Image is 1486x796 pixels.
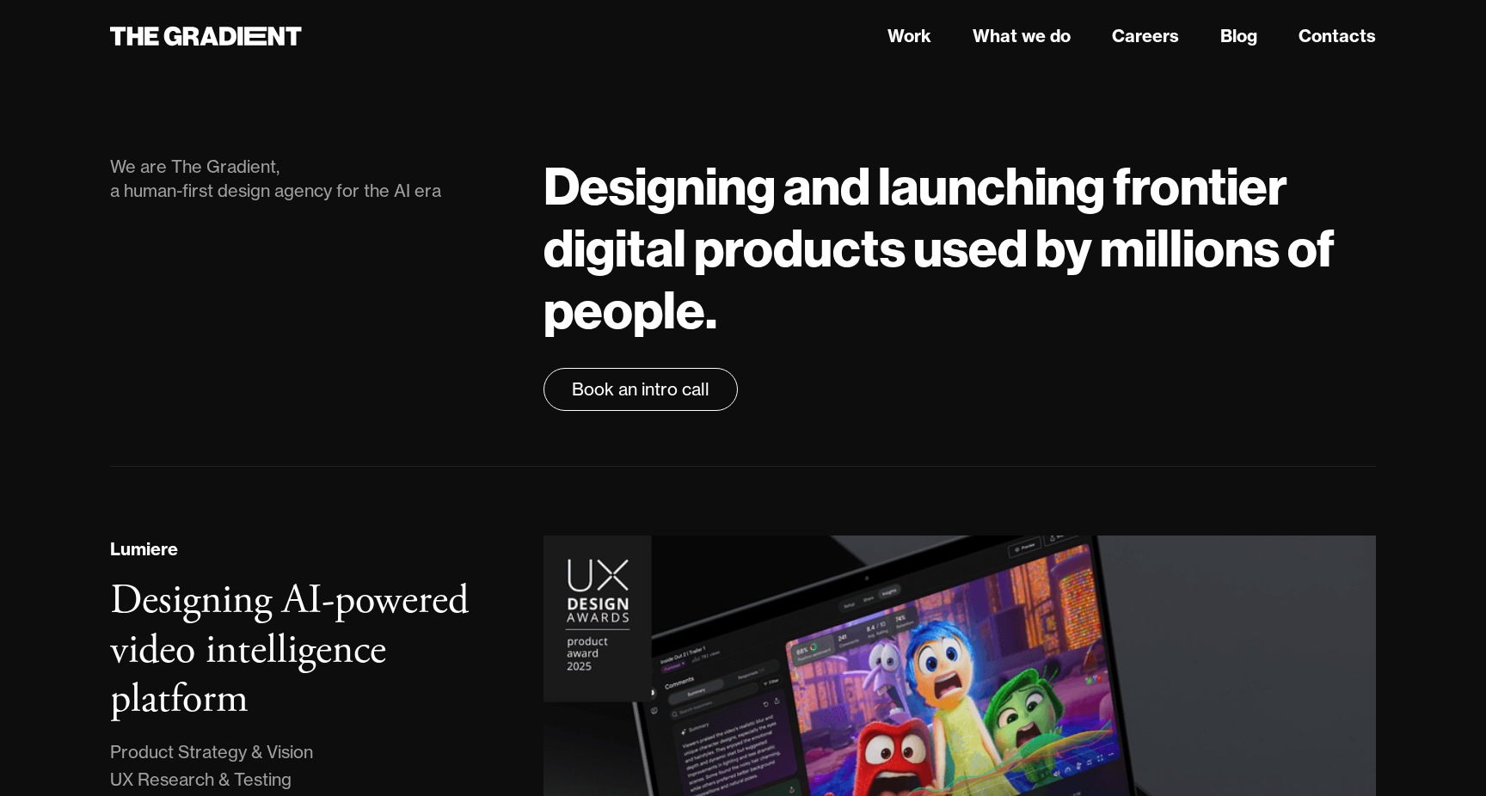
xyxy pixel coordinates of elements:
div: We are The Gradient, a human-first design agency for the AI era [110,155,509,203]
a: Work [887,23,931,49]
a: Blog [1220,23,1257,49]
h3: Designing AI-powered video intelligence platform [110,574,469,726]
a: Contacts [1299,23,1376,49]
a: Careers [1112,23,1179,49]
a: Book an intro call [543,368,738,411]
div: Lumiere [110,536,178,562]
a: What we do [973,23,1071,49]
h1: Designing and launching frontier digital products used by millions of people. [543,155,1376,340]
